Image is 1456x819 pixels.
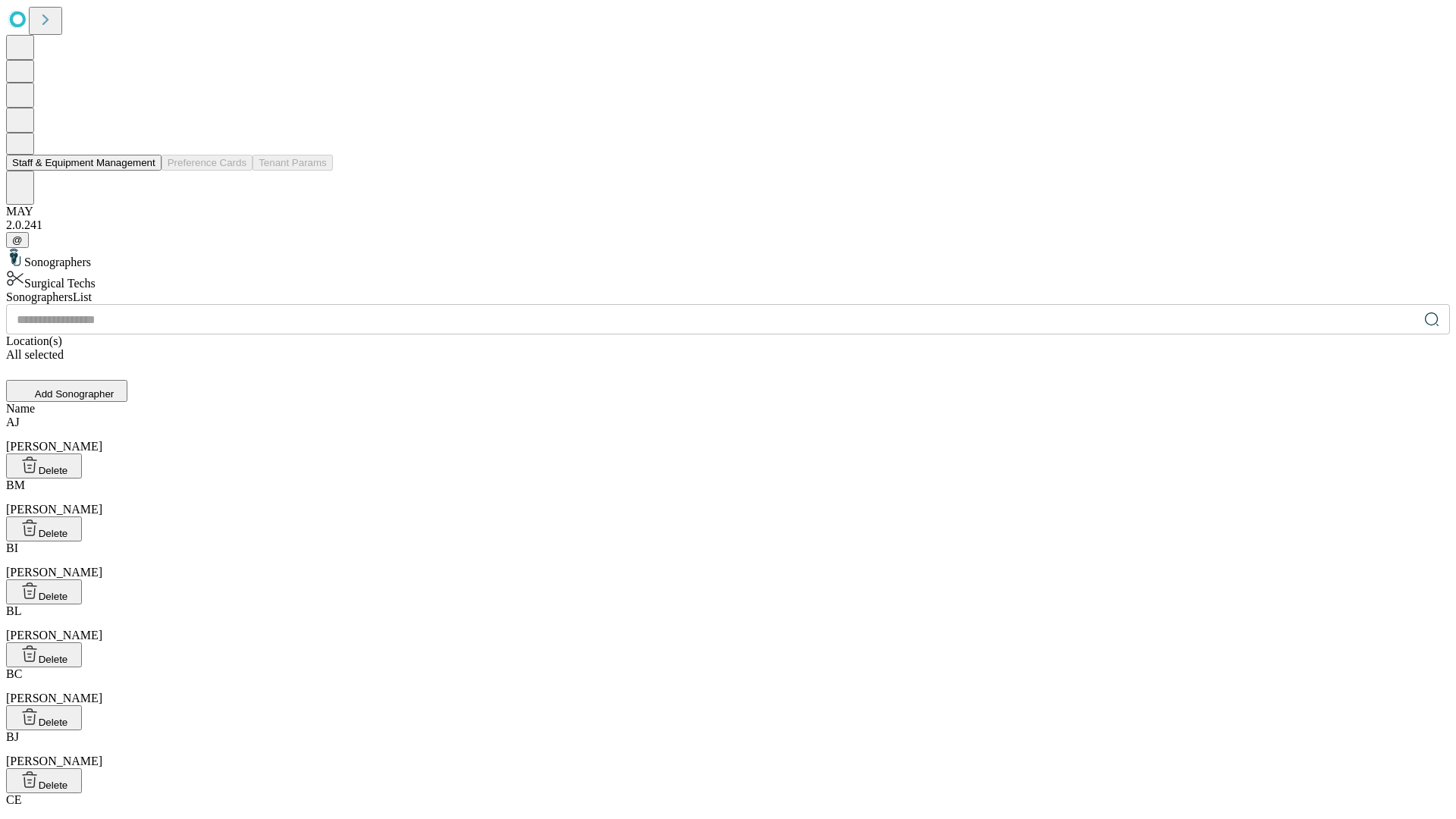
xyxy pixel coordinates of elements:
[6,730,1450,768] div: [PERSON_NAME]
[6,416,1450,453] div: [PERSON_NAME]
[39,654,68,665] span: Delete
[253,155,333,171] button: Tenant Params
[6,793,21,806] span: CE
[6,768,82,793] button: Delete
[6,730,19,743] span: BJ
[6,642,82,667] button: Delete
[35,388,114,400] span: Add Sonographer
[39,717,68,728] span: Delete
[39,591,68,602] span: Delete
[6,248,1450,269] div: Sonographers
[6,541,1450,579] div: [PERSON_NAME]
[39,528,68,539] span: Delete
[6,290,1450,304] div: Sonographers List
[6,380,127,402] button: Add Sonographer
[6,705,82,730] button: Delete
[39,780,68,791] span: Delete
[6,667,1450,705] div: [PERSON_NAME]
[6,667,22,680] span: BC
[6,205,1450,218] div: MAY
[39,465,68,476] span: Delete
[6,479,25,491] span: BM
[6,516,82,541] button: Delete
[6,604,21,617] span: BL
[6,453,82,479] button: Delete
[6,155,162,171] button: Staff & Equipment Management
[6,541,18,554] span: BI
[6,604,1450,642] div: [PERSON_NAME]
[162,155,253,171] button: Preference Cards
[6,416,20,428] span: AJ
[6,218,1450,232] div: 2.0.241
[6,348,1450,362] div: All selected
[6,232,29,248] button: @
[12,234,23,246] span: @
[6,402,1450,416] div: Name
[6,334,62,347] span: Location(s)
[6,579,82,604] button: Delete
[6,269,1450,290] div: Surgical Techs
[6,479,1450,516] div: [PERSON_NAME]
